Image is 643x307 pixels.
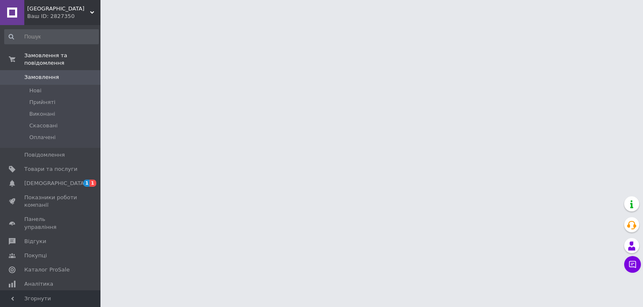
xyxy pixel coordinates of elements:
button: Чат з покупцем [624,256,641,273]
span: Показники роботи компанії [24,194,77,209]
span: Оплачені [29,134,56,141]
span: Скасовані [29,122,58,129]
span: Панель управління [24,216,77,231]
span: Амстердам [27,5,90,13]
span: 1 [83,180,90,187]
input: Пошук [4,29,99,44]
span: Замовлення та повідомлення [24,52,100,67]
span: Виконані [29,110,55,118]
span: Нові [29,87,41,94]
span: Повідомлення [24,151,65,159]
span: Відгуки [24,238,46,245]
span: Покупці [24,252,47,259]
span: Прийняті [29,99,55,106]
span: [DEMOGRAPHIC_DATA] [24,180,86,187]
div: Ваш ID: 2827350 [27,13,100,20]
span: Аналітика [24,280,53,288]
span: Замовлення [24,74,59,81]
span: Товари та послуги [24,165,77,173]
span: 1 [90,180,96,187]
span: Каталог ProSale [24,266,69,274]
